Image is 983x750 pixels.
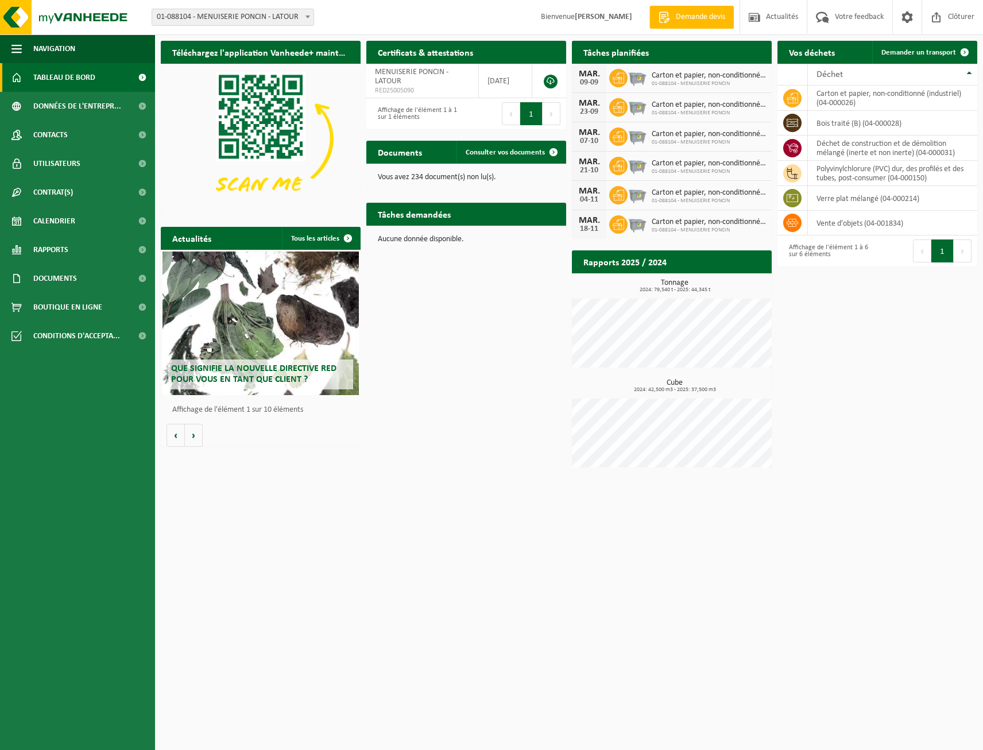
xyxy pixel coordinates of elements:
span: Tableau de bord [33,63,95,92]
span: 2024: 79,540 t - 2025: 44,345 t [578,287,772,293]
a: Demander un transport [872,41,976,64]
h2: Rapports 2025 / 2024 [572,250,678,273]
img: Download de VHEPlus App [161,64,361,214]
td: bois traité (B) (04-000028) [808,111,977,136]
h2: Vos déchets [777,41,846,63]
td: verre plat mélangé (04-000214) [808,186,977,211]
img: WB-2500-GAL-GY-01 [628,184,647,204]
div: MAR. [578,99,601,108]
div: MAR. [578,187,601,196]
h2: Tâches demandées [366,203,462,225]
button: Vorige [167,424,185,447]
div: MAR. [578,128,601,137]
span: Calendrier [33,207,75,235]
p: Vous avez 234 document(s) non lu(s). [378,173,555,181]
span: Contrat(s) [33,178,73,207]
span: 01-088104 - MENUISERIE PONCIN [652,168,766,175]
span: Navigation [33,34,75,63]
h2: Tâches planifiées [572,41,660,63]
p: Affichage de l'élément 1 sur 10 éléments [172,406,355,414]
div: MAR. [578,216,601,225]
a: Demande devis [649,6,734,29]
span: Carton et papier, non-conditionné (industriel) [652,71,766,80]
span: Déchet [816,70,843,79]
span: 01-088104 - MENUISERIE PONCIN [652,198,766,204]
div: 23-09 [578,108,601,116]
img: WB-2500-GAL-GY-01 [628,96,647,116]
span: Conditions d'accepta... [33,322,120,350]
div: 09-09 [578,79,601,87]
span: Carton et papier, non-conditionné (industriel) [652,130,766,139]
button: Previous [913,239,931,262]
span: 01-088104 - MENUISERIE PONCIN - LATOUR [152,9,314,26]
h2: Documents [366,141,434,163]
span: Carton et papier, non-conditionné (industriel) [652,100,766,110]
div: 07-10 [578,137,601,145]
img: WB-2500-GAL-GY-01 [628,214,647,233]
span: Carton et papier, non-conditionné (industriel) [652,159,766,168]
button: Next [543,102,560,125]
span: Boutique en ligne [33,293,102,322]
span: 01-088104 - MENUISERIE PONCIN - LATOUR [152,9,314,25]
td: [DATE] [479,64,532,98]
span: Rapports [33,235,68,264]
button: 1 [931,239,954,262]
span: Demander un transport [881,49,956,56]
img: WB-2500-GAL-GY-01 [628,126,647,145]
td: vente d'objets (04-001834) [808,211,977,235]
button: Previous [502,102,520,125]
h2: Téléchargez l'application Vanheede+ maintenant! [161,41,361,63]
a: Tous les articles [282,227,359,250]
span: Documents [33,264,77,293]
img: WB-2500-GAL-GY-01 [628,67,647,87]
p: Aucune donnée disponible. [378,235,555,243]
div: 18-11 [578,225,601,233]
img: WB-2500-GAL-GY-01 [628,155,647,175]
div: Affichage de l'élément 1 à 6 sur 6 éléments [783,238,872,264]
strong: [PERSON_NAME] [575,13,632,21]
span: Que signifie la nouvelle directive RED pour vous en tant que client ? [171,364,336,384]
div: MAR. [578,69,601,79]
span: Données de l'entrepr... [33,92,121,121]
div: MAR. [578,157,601,167]
span: Carton et papier, non-conditionné (industriel) [652,218,766,227]
span: 01-088104 - MENUISERIE PONCIN [652,227,766,234]
span: 01-088104 - MENUISERIE PONCIN [652,80,766,87]
td: polyvinylchlorure (PVC) dur, des profilés et des tubes, post-consumer (04-000150) [808,161,977,186]
div: 21-10 [578,167,601,175]
span: MENUISERIE PONCIN - LATOUR [375,68,448,86]
span: Consulter vos documents [466,149,545,156]
span: Demande devis [673,11,728,23]
div: 04-11 [578,196,601,204]
span: Carton et papier, non-conditionné (industriel) [652,188,766,198]
span: Contacts [33,121,68,149]
h3: Tonnage [578,279,772,293]
a: Consulter les rapports [672,273,771,296]
span: Utilisateurs [33,149,80,178]
span: 01-088104 - MENUISERIE PONCIN [652,139,766,146]
button: 1 [520,102,543,125]
button: Volgende [185,424,203,447]
h2: Certificats & attestations [366,41,485,63]
span: 2024: 42,500 m3 - 2025: 37,500 m3 [578,387,772,393]
h3: Cube [578,379,772,393]
a: Que signifie la nouvelle directive RED pour vous en tant que client ? [162,252,358,395]
a: Consulter vos documents [456,141,565,164]
h2: Actualités [161,227,223,249]
span: RED25005090 [375,86,470,95]
span: 01-088104 - MENUISERIE PONCIN [652,110,766,117]
button: Next [954,239,972,262]
div: Affichage de l'élément 1 à 1 sur 1 éléments [372,101,460,126]
td: carton et papier, non-conditionné (industriel) (04-000026) [808,86,977,111]
td: déchet de construction et de démolition mélangé (inerte et non inerte) (04-000031) [808,136,977,161]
